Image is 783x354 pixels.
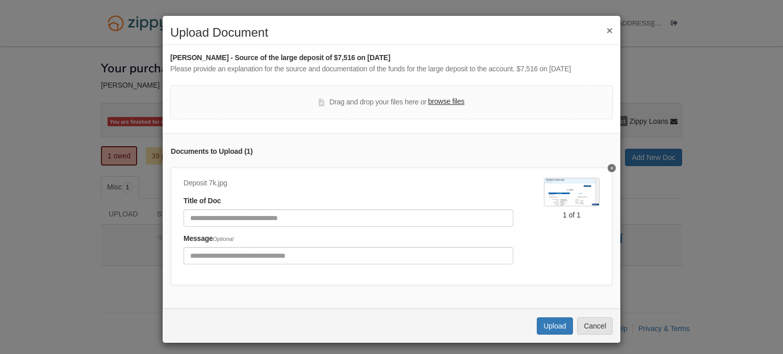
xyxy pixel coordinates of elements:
div: 1 of 1 [544,210,599,220]
label: Title of Doc [184,196,221,207]
input: Include any comments on this document [184,247,513,264]
div: Documents to Upload ( 1 ) [171,146,612,157]
button: × [607,25,613,36]
button: Upload [537,317,572,335]
div: [PERSON_NAME] - Source of the large deposit of $7,516 on [DATE] [170,52,613,64]
div: Please provide an explanation for the source and documentation of the funds for the large deposit... [170,64,613,75]
label: Message [184,233,233,244]
img: Deposit 7k.jpg [544,178,599,206]
div: Drag and drop your files here or [319,96,464,108]
h2: Upload Document [170,26,613,39]
div: Deposit 7k.jpg [184,178,513,189]
span: Optional [213,236,233,242]
button: Delete undefined [608,164,616,172]
label: browse files [428,96,464,107]
input: Document Title [184,209,513,227]
button: Cancel [577,317,613,335]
